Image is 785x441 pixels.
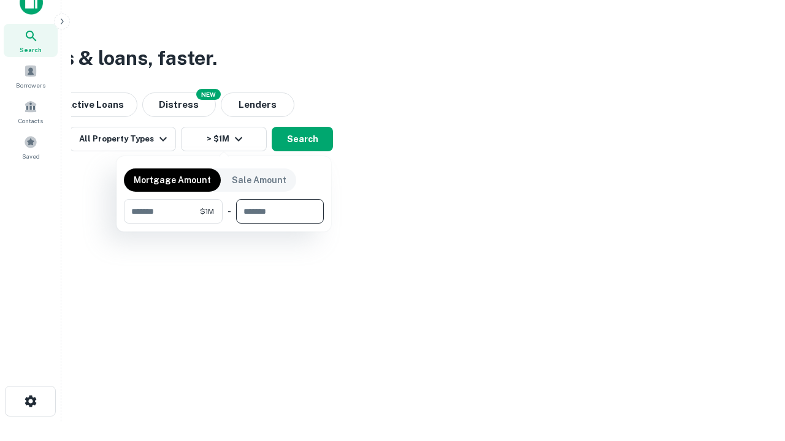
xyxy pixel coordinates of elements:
[724,343,785,402] iframe: Chat Widget
[134,173,211,187] p: Mortgage Amount
[200,206,214,217] span: $1M
[232,173,286,187] p: Sale Amount
[228,199,231,224] div: -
